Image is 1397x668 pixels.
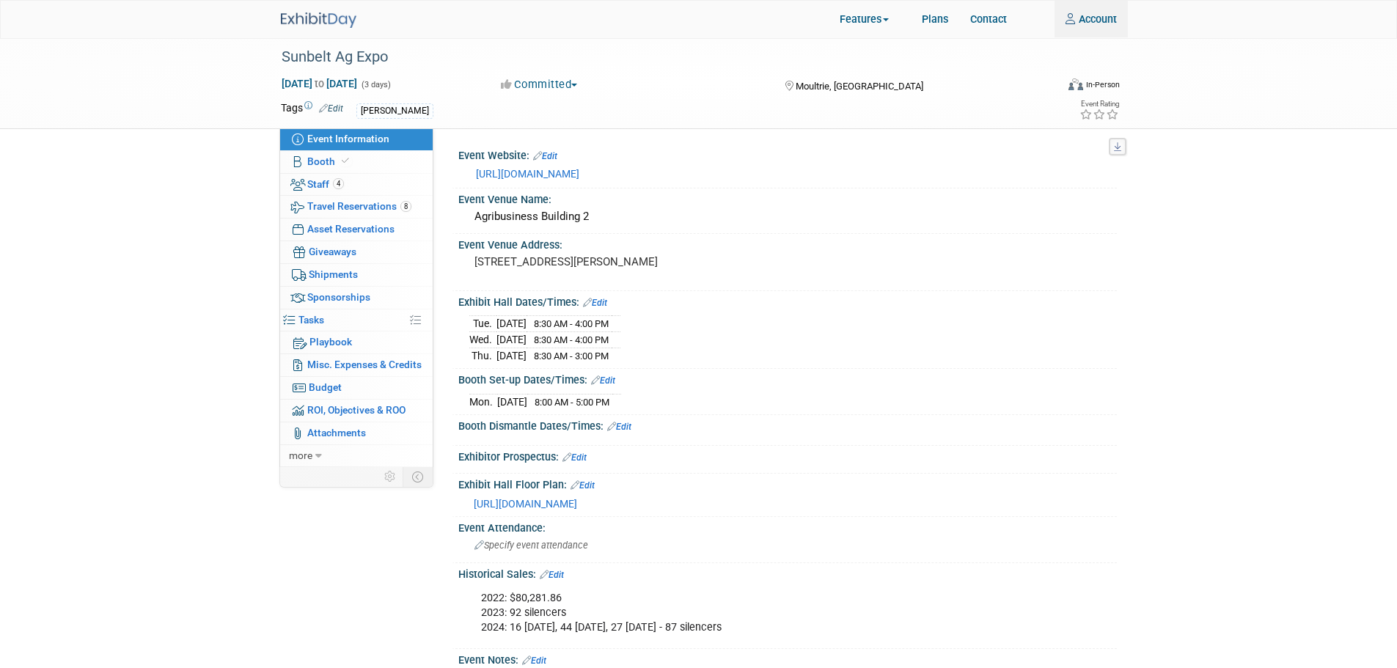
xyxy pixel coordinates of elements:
[307,200,411,212] span: Travel Reservations
[309,268,358,280] span: Shipments
[591,375,615,386] a: Edit
[400,201,411,212] span: 8
[496,332,527,348] td: [DATE]
[280,196,433,218] a: Travel Reservations8
[276,44,1049,70] div: Sunbelt Ag Expo
[474,540,588,551] span: Specify event attendance
[342,157,349,165] i: Booth reservation complete
[583,298,607,308] a: Edit
[469,332,496,348] td: Wed.
[522,656,546,666] a: Edit
[469,348,496,363] td: Thu.
[474,255,716,268] pre: [STREET_ADDRESS][PERSON_NAME]
[309,336,352,348] span: Playbook
[309,381,342,393] span: Budget
[289,449,312,461] span: more
[356,103,433,119] div: [PERSON_NAME]
[796,81,923,92] span: Moultrie, [GEOGRAPHIC_DATA]
[280,445,433,467] a: more
[307,133,389,144] span: Event Information
[534,334,609,345] span: 8:30 AM - 4:00 PM
[280,309,433,331] a: Tasks
[496,316,527,332] td: [DATE]
[571,480,595,491] a: Edit
[496,77,583,92] button: Committed
[458,415,1117,434] div: Booth Dismantle Dates/Times:
[458,234,1117,252] div: Event Venue Address:
[280,219,433,241] a: Asset Reservations
[607,422,631,432] a: Edit
[562,452,587,463] a: Edit
[469,316,496,332] td: Tue.
[298,314,324,326] span: Tasks
[319,103,343,114] a: Edit
[469,394,497,409] td: Mon.
[458,291,1117,310] div: Exhibit Hall Dates/Times:
[476,168,579,180] a: [URL][DOMAIN_NAME]
[403,467,433,486] td: Toggle Event Tabs
[309,246,356,257] span: Giveaways
[497,394,527,409] td: [DATE]
[533,151,557,161] a: Edit
[280,422,433,444] a: Attachments
[281,77,358,90] span: [DATE] [DATE]
[458,563,1117,582] div: Historical Sales:
[280,264,433,286] a: Shipments
[496,348,527,363] td: [DATE]
[534,318,609,329] span: 8:30 AM - 4:00 PM
[333,178,344,189] span: 4
[307,404,406,416] span: ROI, Objectives & ROO
[911,1,959,37] a: Plans
[458,517,1117,535] div: Event Attendance:
[535,397,609,408] span: 8:00 AM - 5:00 PM
[312,78,326,89] span: to
[280,287,433,309] a: Sponsorships
[829,2,911,38] a: Features
[280,354,433,376] a: Misc. Expenses & Credits
[281,12,356,28] img: ExhibitDay
[280,377,433,399] a: Budget
[458,188,1117,207] div: Event Venue Name:
[280,241,433,263] a: Giveaways
[474,498,577,510] a: [URL][DOMAIN_NAME]
[999,76,1121,98] div: Event Format
[1085,79,1120,90] div: In-Person
[458,369,1117,388] div: Booth Set-up Dates/Times:
[959,1,1018,37] a: Contact
[307,178,344,190] span: Staff
[280,400,433,422] a: ROI, Objectives & ROO
[1055,1,1128,37] a: Account
[360,80,391,89] span: (3 days)
[280,128,433,150] a: Event Information
[458,144,1117,164] div: Event Website:
[540,570,564,580] a: Edit
[307,291,370,303] span: Sponsorships
[280,151,433,173] a: Booth
[307,155,352,167] span: Booth
[458,649,1117,668] div: Event Notes:
[534,350,609,361] span: 8:30 AM - 3:00 PM
[471,584,985,642] div: 2022: $80,281.86 2023: 92 silencers 2024: 16 [DATE], 44 [DATE], 27 [DATE] - 87 silencers
[280,331,433,353] a: Playbook
[458,474,1117,493] div: Exhibit Hall Floor Plan:
[307,223,395,235] span: Asset Reservations
[1068,78,1083,90] img: Format-Inperson.png
[458,446,1117,465] div: Exhibitor Prospectus:
[307,427,366,438] span: Attachments
[281,100,343,119] td: Tags
[378,467,403,486] td: Personalize Event Tab Strip
[1079,100,1119,108] div: Event Rating
[307,359,422,370] span: Misc. Expenses & Credits
[280,174,433,196] a: Staff4
[469,205,1106,228] div: Agribusiness Building 2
